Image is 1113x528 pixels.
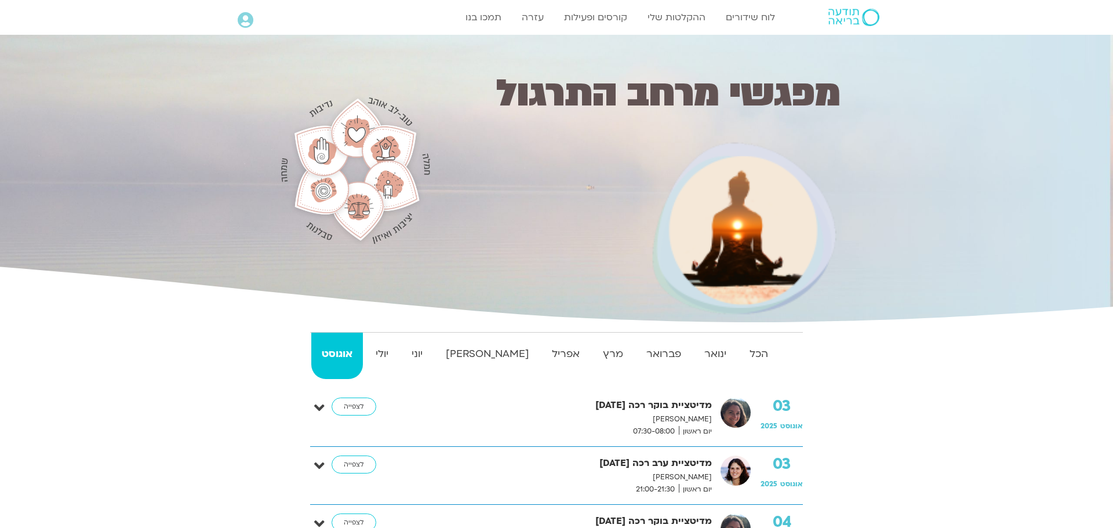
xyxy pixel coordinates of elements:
[332,456,376,474] a: לצפייה
[408,413,712,425] p: [PERSON_NAME]
[636,345,692,363] strong: פברואר
[761,479,777,489] span: 2025
[332,398,376,416] a: לצפייה
[365,345,399,363] strong: יולי
[694,345,737,363] strong: ינואר
[694,333,737,379] a: ינואר
[761,398,803,415] strong: 03
[516,6,550,28] a: עזרה
[780,479,803,489] span: אוגוסט
[542,333,591,379] a: אפריל
[739,333,779,379] a: הכל
[780,421,803,431] span: אוגוסט
[632,483,679,496] span: 21:00-21:30
[679,483,712,496] span: יום ראשון
[558,6,633,28] a: קורסים ופעילות
[401,333,433,379] a: יוני
[365,333,399,379] a: יולי
[592,333,634,379] a: מרץ
[828,9,879,26] img: תודעה בריאה
[761,421,777,431] span: 2025
[592,345,634,363] strong: מרץ
[679,425,712,438] span: יום ראשון
[542,345,591,363] strong: אפריל
[445,77,841,111] h1: מפגשי מרחב התרגול
[636,333,692,379] a: פברואר
[311,333,363,379] a: אוגוסט
[311,345,363,363] strong: אוגוסט
[629,425,679,438] span: 07:30-08:00
[435,333,540,379] a: [PERSON_NAME]
[761,456,803,473] strong: 03
[720,6,781,28] a: לוח שידורים
[435,345,540,363] strong: [PERSON_NAME]
[408,456,712,471] strong: מדיטציית ערב רכה [DATE]
[739,345,779,363] strong: הכל
[401,345,433,363] strong: יוני
[408,398,712,413] strong: מדיטציית בוקר רכה [DATE]
[408,471,712,483] p: [PERSON_NAME]
[460,6,507,28] a: תמכו בנו
[642,6,711,28] a: ההקלטות שלי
